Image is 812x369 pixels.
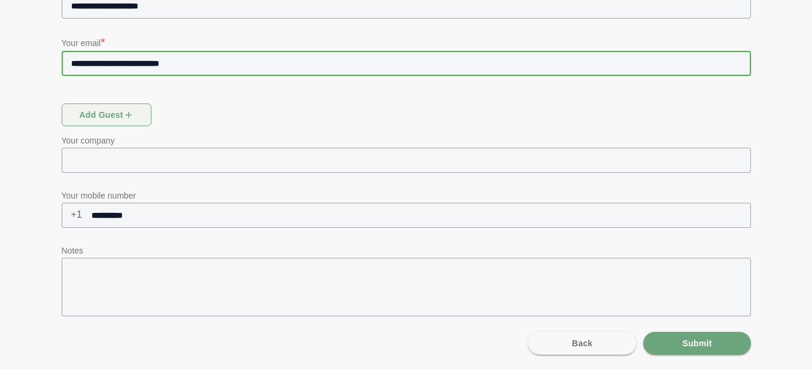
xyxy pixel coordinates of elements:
[62,243,751,258] p: Notes
[62,188,751,203] p: Your mobile number
[62,103,151,126] button: Add guest
[528,332,636,355] button: Back
[62,203,83,227] span: +1
[62,34,751,51] p: Your email
[78,103,134,126] span: Add guest
[571,332,593,355] span: Back
[643,332,751,355] button: Submit
[62,133,751,148] p: Your company
[682,332,711,355] span: Submit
